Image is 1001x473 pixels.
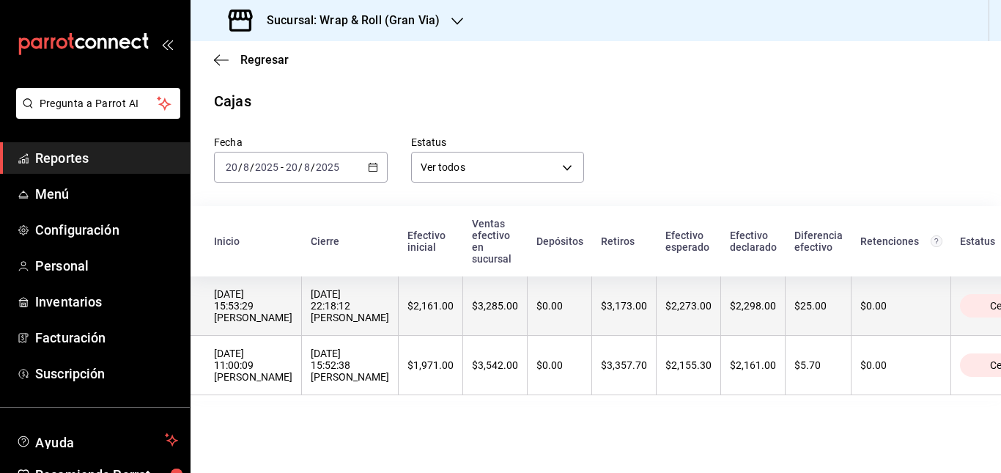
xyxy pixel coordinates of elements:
div: $2,161.00 [730,359,776,371]
div: Ver todos [411,152,585,183]
span: Facturación [35,328,178,348]
div: [DATE] 15:53:29 [PERSON_NAME] [214,288,292,323]
span: / [298,161,303,173]
div: Diferencia efectivo [794,230,843,253]
div: $2,155.30 [665,359,712,371]
span: / [250,161,254,173]
div: Efectivo declarado [730,230,777,253]
div: $0.00 [536,300,583,312]
span: Suscripción [35,364,178,384]
label: Fecha [214,137,388,147]
div: $3,285.00 [472,300,518,312]
div: $2,161.00 [407,300,454,312]
div: $25.00 [794,300,842,312]
input: -- [303,161,311,173]
button: open_drawer_menu [161,38,173,50]
input: -- [225,161,238,173]
div: $3,173.00 [601,300,647,312]
svg: Total de retenciones de propinas registradas [931,235,942,247]
div: $0.00 [536,359,583,371]
div: [DATE] 15:52:38 [PERSON_NAME] [311,348,389,383]
div: $2,273.00 [665,300,712,312]
div: Cierre [311,235,390,247]
div: Efectivo esperado [665,230,712,253]
a: Pregunta a Parrot AI [10,106,180,122]
div: $2,298.00 [730,300,776,312]
div: Retiros [601,235,648,247]
div: Efectivo inicial [407,230,454,253]
div: $3,357.70 [601,359,647,371]
input: -- [285,161,298,173]
div: Inicio [214,235,293,247]
span: Pregunta a Parrot AI [40,96,158,111]
input: ---- [315,161,340,173]
input: -- [243,161,250,173]
span: / [311,161,315,173]
input: ---- [254,161,279,173]
div: $1,971.00 [407,359,454,371]
span: Inventarios [35,292,178,312]
label: Estatus [411,137,585,147]
span: Regresar [240,53,289,67]
span: / [238,161,243,173]
span: Menú [35,184,178,204]
div: $5.70 [794,359,842,371]
div: Cajas [214,90,251,112]
div: $0.00 [860,359,942,371]
button: Pregunta a Parrot AI [16,88,180,119]
div: Retenciones [860,235,942,247]
div: Ventas efectivo en sucursal [472,218,519,265]
div: [DATE] 22:18:12 [PERSON_NAME] [311,288,389,323]
div: $0.00 [860,300,942,312]
div: $3,542.00 [472,359,518,371]
button: Regresar [214,53,289,67]
div: [DATE] 11:00:09 [PERSON_NAME] [214,348,292,383]
span: Ayuda [35,431,159,449]
span: Reportes [35,148,178,168]
h3: Sucursal: Wrap & Roll (Gran Via) [255,12,440,29]
div: Depósitos [536,235,583,247]
span: Configuración [35,220,178,240]
span: - [281,161,284,173]
span: Personal [35,256,178,276]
